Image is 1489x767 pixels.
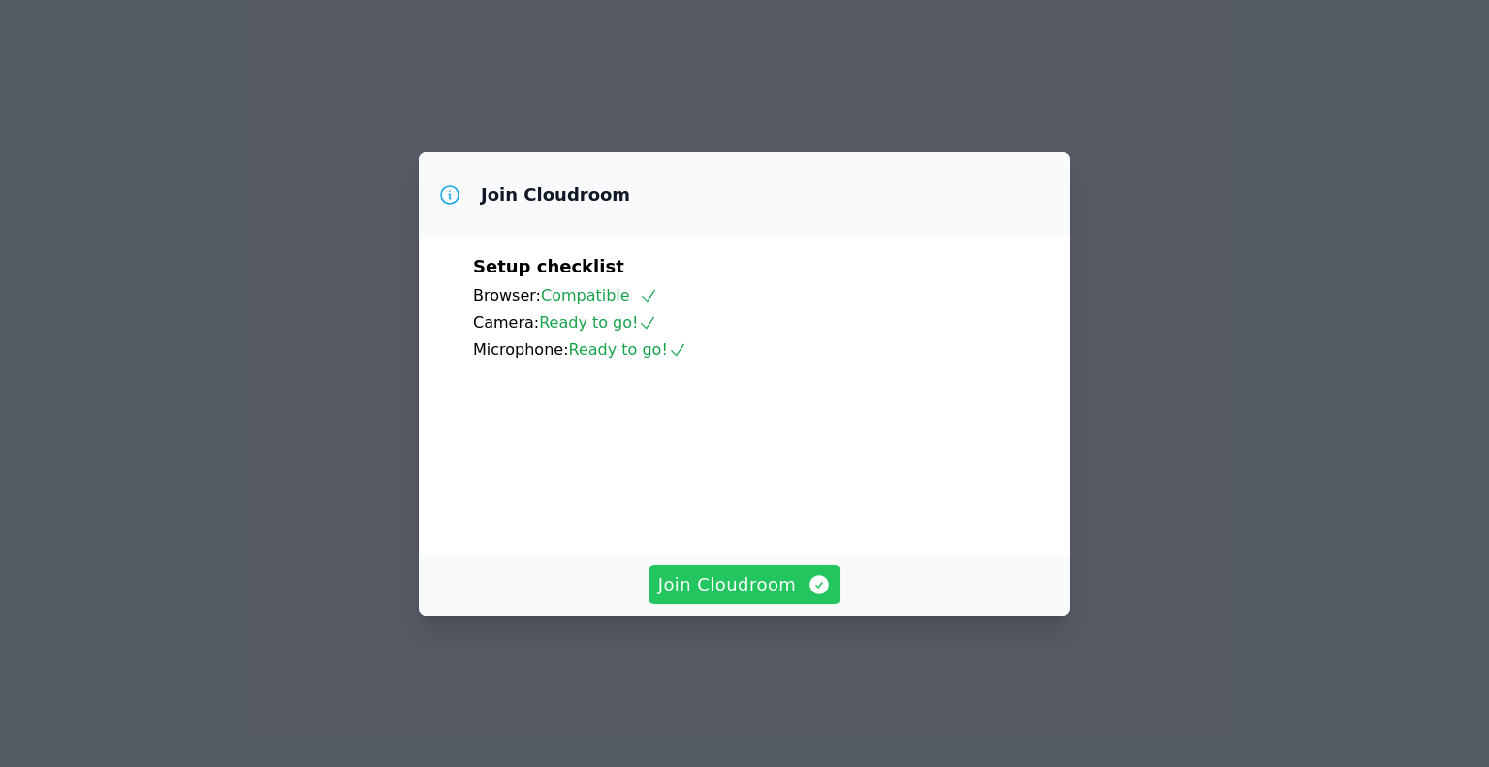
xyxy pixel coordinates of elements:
span: Ready to go! [569,340,687,359]
span: Setup checklist [473,256,624,276]
span: Compatible [541,286,658,304]
span: Microphone: [473,340,569,359]
span: Browser: [473,286,541,304]
button: Join Cloudroom [649,565,841,604]
span: Ready to go! [539,313,657,332]
span: Join Cloudroom [658,571,832,598]
h3: Join Cloudroom [481,183,630,207]
span: Camera: [473,313,539,332]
